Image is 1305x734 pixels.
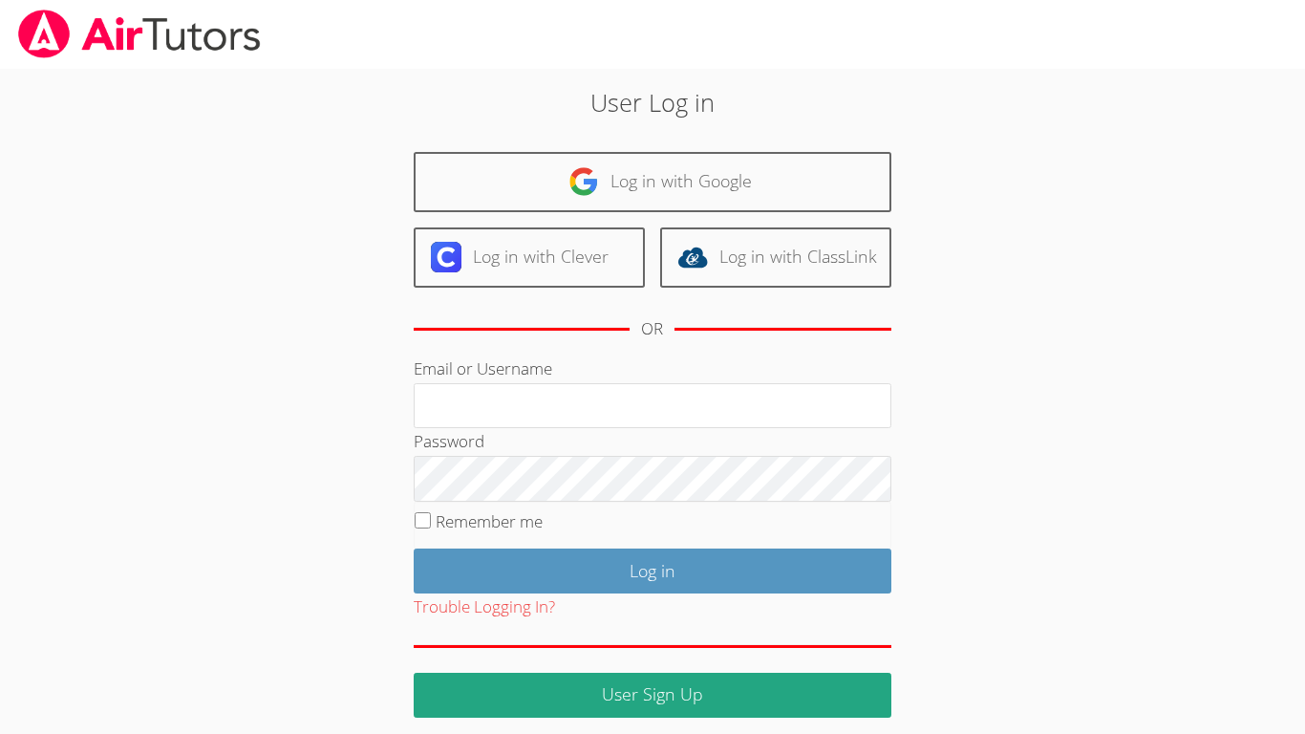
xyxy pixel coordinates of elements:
label: Password [414,430,484,452]
a: Log in with Google [414,152,891,212]
img: google-logo-50288ca7cdecda66e5e0955fdab243c47b7ad437acaf1139b6f446037453330a.svg [568,166,599,197]
button: Trouble Logging In? [414,594,555,621]
a: Log in with Clever [414,227,645,288]
label: Remember me [436,510,543,532]
a: Log in with ClassLink [660,227,891,288]
input: Log in [414,549,891,594]
a: User Sign Up [414,673,891,718]
img: clever-logo-6eab21bc6e7a338710f1a6ff85c0baf02591cd810cc4098c63d3a4b26e2feb20.svg [431,242,461,272]
h2: User Log in [300,84,1005,120]
div: OR [641,315,663,343]
img: airtutors_banner-c4298cdbf04f3fff15de1276eac7730deb9818008684d7c2e4769d2f7ddbe033.png [16,10,263,58]
label: Email or Username [414,357,552,379]
img: classlink-logo-d6bb404cc1216ec64c9a2012d9dc4662098be43eaf13dc465df04b49fa7ab582.svg [677,242,708,272]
